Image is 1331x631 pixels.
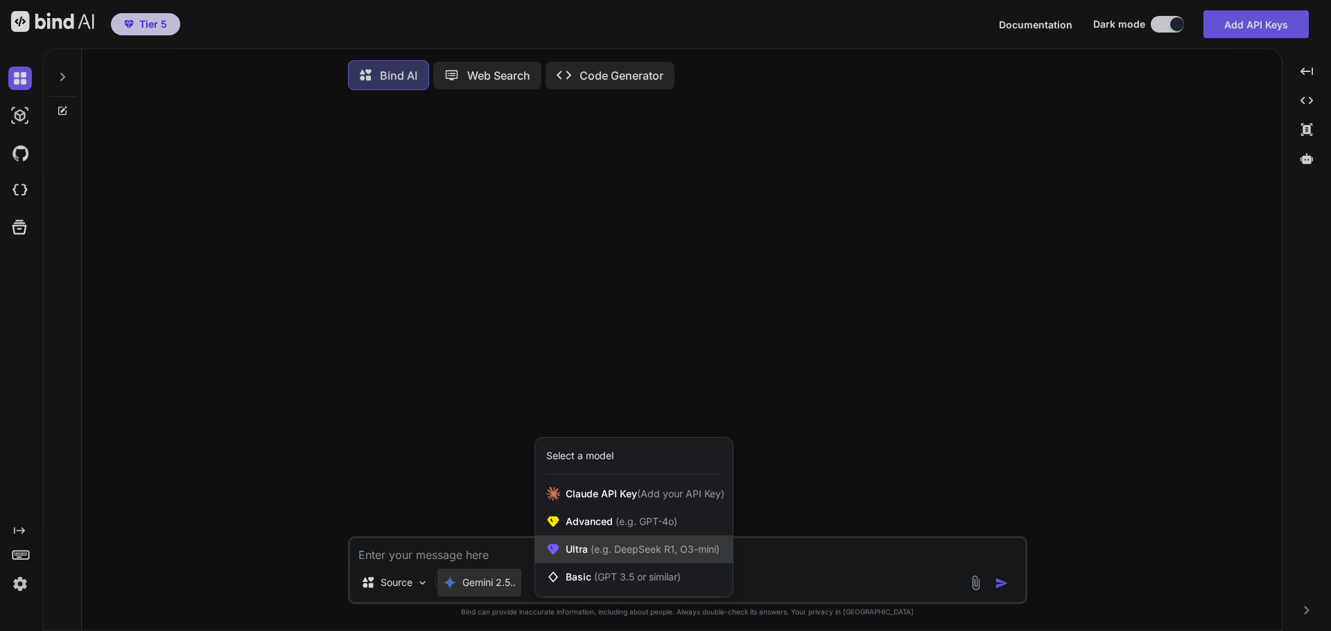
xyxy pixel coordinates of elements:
span: (GPT 3.5 or similar) [594,571,681,583]
span: (e.g. GPT-4o) [613,515,677,527]
span: Advanced [566,515,677,528]
span: (Add your API Key) [637,488,724,499]
div: Select a model [546,449,614,463]
span: Ultra [566,542,720,556]
span: Claude API Key [566,487,724,501]
span: (e.g. DeepSeek R1, O3-mini) [588,543,720,555]
span: Basic [566,570,681,584]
